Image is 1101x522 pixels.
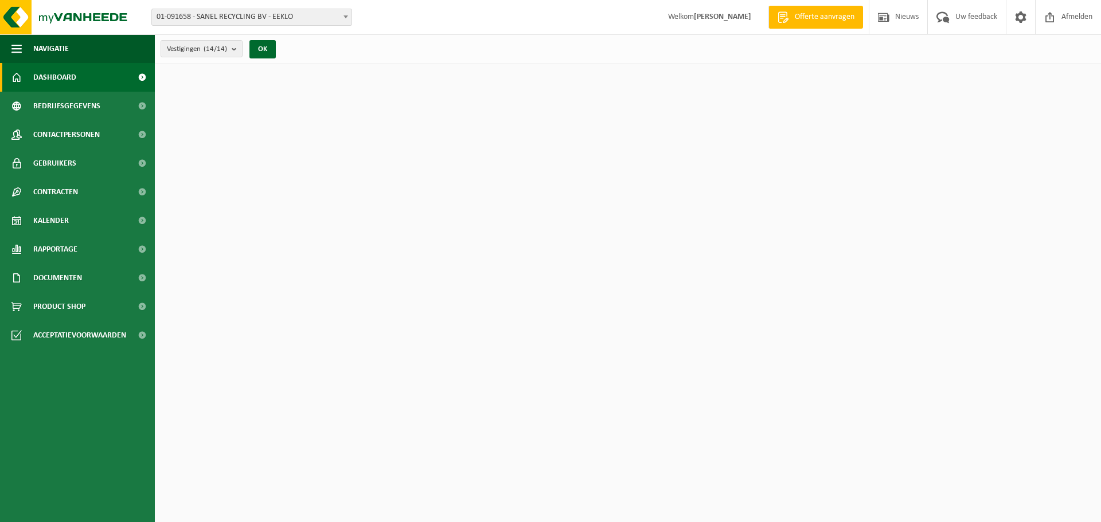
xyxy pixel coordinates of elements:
[33,149,76,178] span: Gebruikers
[33,292,85,321] span: Product Shop
[33,235,77,264] span: Rapportage
[694,13,751,21] strong: [PERSON_NAME]
[151,9,352,26] span: 01-091658 - SANEL RECYCLING BV - EEKLO
[33,120,100,149] span: Contactpersonen
[204,45,227,53] count: (14/14)
[167,41,227,58] span: Vestigingen
[249,40,276,58] button: OK
[161,40,243,57] button: Vestigingen(14/14)
[33,321,126,350] span: Acceptatievoorwaarden
[33,264,82,292] span: Documenten
[33,92,100,120] span: Bedrijfsgegevens
[152,9,352,25] span: 01-091658 - SANEL RECYCLING BV - EEKLO
[33,206,69,235] span: Kalender
[768,6,863,29] a: Offerte aanvragen
[33,34,69,63] span: Navigatie
[792,11,857,23] span: Offerte aanvragen
[33,63,76,92] span: Dashboard
[33,178,78,206] span: Contracten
